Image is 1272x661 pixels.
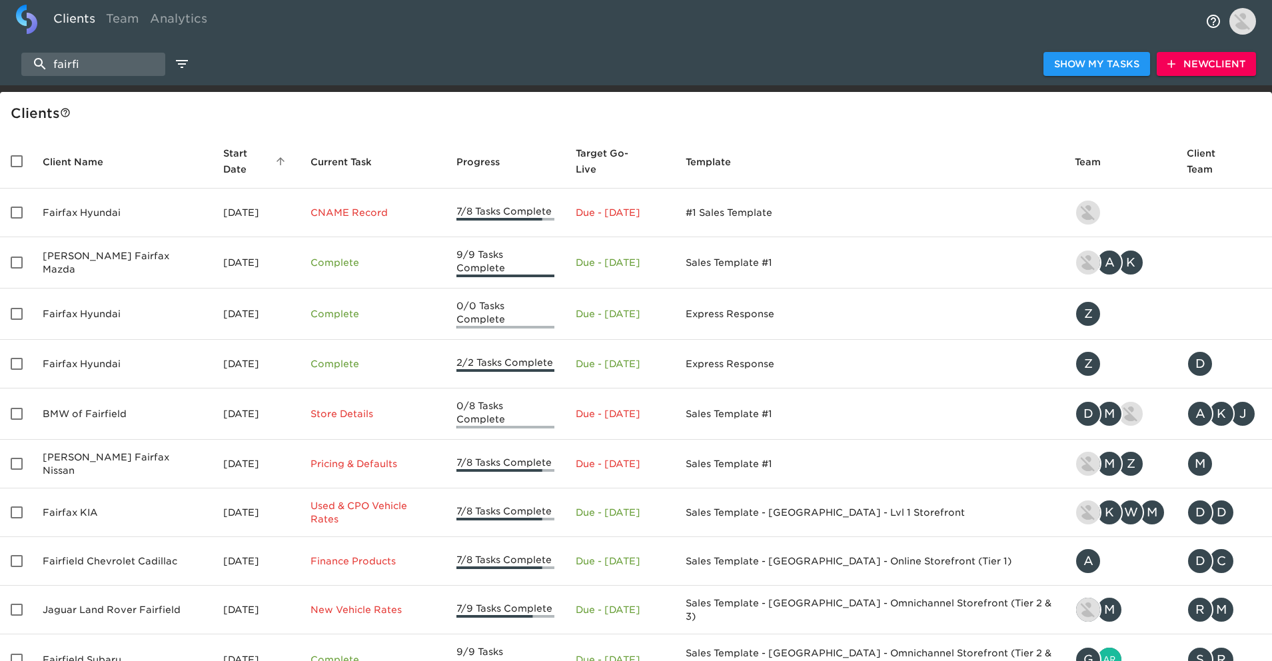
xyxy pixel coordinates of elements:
div: dspotts@fairfieldautogroup.com, cori.davis@cdk.com [1187,548,1261,574]
td: 9/9 Tasks Complete [446,237,565,289]
div: D [1075,400,1101,427]
a: Analytics [145,5,213,37]
td: Fairfax Hyundai [32,189,213,237]
span: Current Task [311,154,389,170]
td: 0/0 Tasks Complete [446,289,565,340]
div: lowell@roadster.com [1075,199,1165,226]
div: lowell@roadster.com, angelique.nurse@roadster.com, kendrick.brown@roadster.com [1075,249,1165,276]
p: Due - [DATE] [576,307,665,321]
button: notifications [1197,5,1229,37]
img: patrick.adamson@roadster.com [1076,598,1100,622]
td: Express Response [675,289,1064,340]
td: 2/2 Tasks Complete [446,340,565,388]
div: rsingh@jlrfairfield.com, manpreet.singh@roadster.com [1187,596,1261,623]
button: NewClient [1157,52,1256,77]
a: Clients [48,5,101,37]
div: D [1208,499,1235,526]
p: Pricing & Defaults [311,457,435,470]
div: matthew.raymond@brownscar.com [1187,450,1261,477]
img: lowell@roadster.com [1076,201,1100,225]
span: Calculated based on the start date and the duration of all Tasks contained in this Hub. [576,145,648,177]
div: david.aghel@fairfaxhyundaiinc.com, David.aghel@fairfaxhyundaiinc.com [1187,499,1261,526]
button: Show My Tasks [1043,52,1150,77]
td: Sales Template #1 [675,388,1064,440]
span: Team [1075,154,1118,170]
img: lowell@roadster.com [1076,452,1100,476]
div: zarrabi.jahan@roadster.com [1075,350,1165,377]
div: R [1187,596,1213,623]
p: Used & CPO Vehicle Rates [311,499,435,526]
div: K [1208,400,1235,427]
p: Complete [311,256,435,269]
div: M [1139,499,1165,526]
td: [DATE] [213,488,300,537]
div: D [1187,499,1213,526]
td: [DATE] [213,440,300,488]
td: Express Response [675,340,1064,388]
td: Sales Template - [GEOGRAPHIC_DATA] - Online Storefront (Tier 1) [675,537,1064,586]
span: Target Go-Live [576,145,665,177]
td: BMW of Fairfield [32,388,213,440]
td: Sales Template - [GEOGRAPHIC_DATA] - Omnichannel Storefront (Tier 2 & 3) [675,586,1064,634]
input: search [21,53,165,76]
td: [DATE] [213,289,300,340]
td: [DATE] [213,537,300,586]
td: [PERSON_NAME] Fairfax Nissan [32,440,213,488]
td: Fairfield Chevrolet Cadillac [32,537,213,586]
span: Client Team [1187,145,1261,177]
td: [DATE] [213,340,300,388]
span: This is the next Task in this Hub that should be completed [311,154,372,170]
div: K [1117,249,1144,276]
div: M [1187,450,1213,477]
div: M [1096,596,1123,623]
button: edit [171,53,193,75]
div: Client s [11,103,1267,124]
div: C [1208,548,1235,574]
div: M [1208,596,1235,623]
td: 7/8 Tasks Complete [446,440,565,488]
td: 0/8 Tasks Complete [446,388,565,440]
div: M [1096,450,1123,477]
div: A [1187,400,1213,427]
div: danny@roadster.com, mark.wallace@roadster.com, kevin.lo@roadster.com [1075,400,1165,427]
a: Team [101,5,145,37]
td: 7/8 Tasks Complete [446,189,565,237]
span: New Client [1167,56,1245,73]
td: [DATE] [213,189,300,237]
p: Complete [311,357,435,370]
div: david.aghel@fairfaxhyundaiinc.com [1187,350,1261,377]
p: CNAME Record [311,206,435,219]
td: 7/8 Tasks Complete [446,537,565,586]
td: 7/8 Tasks Complete [446,488,565,537]
img: kevin.lo@roadster.com [1119,402,1143,426]
div: M [1096,400,1123,427]
img: lowell@roadster.com [1076,500,1100,524]
td: Fairfax Hyundai [32,340,213,388]
img: lowell@roadster.com [1076,251,1100,275]
div: Z [1075,350,1101,377]
td: [PERSON_NAME] Fairfax Mazda [32,237,213,289]
div: austin.branch@cdk.com [1075,548,1165,574]
div: lowell@roadster.com, kevin.dodt@roadster.com, whitney.mays@roadster.com, michael.sung@roadster.com [1075,499,1165,526]
span: Template [686,154,748,170]
svg: This is a list of all of your clients and clients shared with you [60,107,71,118]
td: [DATE] [213,237,300,289]
div: W [1117,499,1144,526]
p: Due - [DATE] [576,256,665,269]
td: Jaguar Land Rover Fairfield [32,586,213,634]
td: [DATE] [213,586,300,634]
p: Complete [311,307,435,321]
div: patrick.adamson@roadster.com, manpreet.singh@roadster.com [1075,596,1165,623]
p: Due - [DATE] [576,554,665,568]
p: Due - [DATE] [576,603,665,616]
div: A [1096,249,1123,276]
div: K [1096,499,1123,526]
span: Start Date [223,145,289,177]
p: Due - [DATE] [576,357,665,370]
div: anthony.ianucilli@schomp.com, kevin.mand@schomp.com, james.kurtenbach@schomp.com [1187,400,1261,427]
p: Due - [DATE] [576,407,665,420]
div: A [1075,548,1101,574]
p: Due - [DATE] [576,457,665,470]
div: Z [1117,450,1144,477]
span: Client Name [43,154,121,170]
